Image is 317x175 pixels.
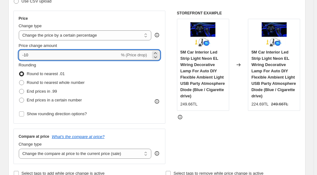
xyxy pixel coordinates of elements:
span: End prices in .99 [27,89,57,94]
div: 224.69TL [251,101,269,107]
h6: STOREFRONT EXAMPLE [177,11,300,16]
div: help [154,150,160,157]
div: 249.66TL [180,101,198,107]
button: What's the compare at price? [52,134,105,139]
span: Rounding [19,63,36,67]
span: Change type [19,142,42,147]
span: Change type [19,23,42,28]
span: 5M Car Interior Led Strip Light Neon EL Wiring Decorative Lamp For Auto DIY Flexible Ambient Ligh... [180,50,225,98]
span: Show rounding direction options? [27,111,87,116]
input: -15 [19,50,120,60]
strike: 249.66TL [271,101,288,107]
h3: Price [19,16,28,21]
img: S3d964568414641229491ed98fd190ec1M_80x.webp [262,22,287,47]
span: Round to nearest .01 [27,71,65,76]
h3: Compare at price [19,134,49,139]
span: 5M Car Interior Led Strip Light Neon EL Wiring Decorative Lamp For Auto DIY Flexible Ambient Ligh... [251,50,296,98]
div: help [154,32,160,38]
span: Price change amount [19,43,57,48]
span: Round to nearest whole number [27,80,85,85]
span: End prices in a certain number [27,98,82,102]
img: S3d964568414641229491ed98fd190ec1M_80x.webp [190,22,215,47]
span: % (Price drop) [121,53,147,57]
